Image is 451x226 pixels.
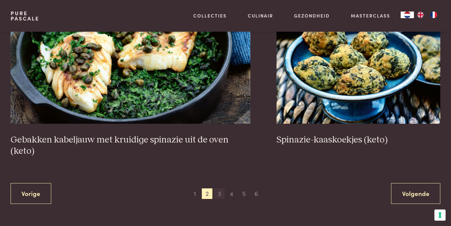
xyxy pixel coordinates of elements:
[11,183,51,204] a: Vorige
[427,12,440,18] a: FR
[248,12,273,19] a: Culinair
[351,12,390,19] a: Masterclass
[277,134,440,146] h3: Spinazie-kaaskoekjes (keto)
[251,188,262,199] span: 6
[294,12,330,19] a: Gezondheid
[391,183,440,204] a: Volgende
[11,134,250,157] h3: Gebakken kabeljauw met kruidige spinazie uit de oven (keto)
[414,12,427,18] a: EN
[202,188,212,199] span: 2
[434,210,446,221] button: Uw voorkeuren voor toestemming voor trackingtechnologieën
[214,188,225,199] span: 3
[239,188,249,199] span: 5
[401,12,414,18] a: NL
[190,188,200,199] span: 1
[401,12,440,18] aside: Language selected: Nederlands
[193,12,227,19] a: Collecties
[414,12,440,18] ul: Language list
[226,188,237,199] span: 4
[11,11,39,21] a: PurePascale
[401,12,414,18] div: Language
